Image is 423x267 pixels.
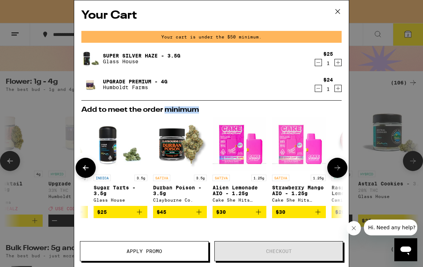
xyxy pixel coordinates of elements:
img: Claybourne Co. - Durban Poison - 3.5g [153,117,207,171]
a: Open page for Durban Poison - 3.5g from Claybourne Co. [153,117,207,206]
div: Cake She Hits Different [213,198,266,202]
div: 1 [323,60,333,66]
img: Cake She Hits Different - Alien Lemonade AIO - 1.25g [213,117,266,171]
div: $25 [323,51,333,57]
a: Open page for Alien Lemonade AIO - 1.25g from Cake She Hits Different [213,117,266,206]
p: INDICA [94,175,111,181]
a: Open page for Sugar Tarts - 3.5g from Glass House [94,117,147,206]
button: Add to bag [332,206,385,218]
p: Alien Lemonade AIO - 1.25g [213,185,266,196]
h2: Add to meet the order minimum [81,106,342,114]
img: Super Silver Haze - 3.5g [81,49,101,69]
p: 3.54g [73,175,88,181]
img: Glass House - Sugar Tarts - 3.5g [94,117,147,171]
p: Humboldt Farms [103,84,167,90]
p: Glass House [103,59,180,64]
div: Claybourne Co. [153,198,207,202]
p: 1.25g [251,175,266,181]
span: Checkout [266,249,292,254]
p: Strawberry Mango AIO - 1.25g [272,185,326,196]
p: SATIVA [272,175,289,181]
div: Your cart is under the $50 minimum. [81,31,342,43]
span: $25 [97,209,107,215]
button: Apply Promo [80,241,209,261]
img: Cake She Hits Different - Strawberry Mango AIO - 1.25g [272,117,326,171]
div: 1 [323,86,333,92]
iframe: Button to launch messaging window [394,238,417,261]
p: Raspberry Lemonade Bliss Sour Gummies [332,185,385,196]
p: SATIVA [153,175,170,181]
iframe: Close message [347,221,361,235]
span: $30 [216,209,226,215]
span: $45 [157,209,166,215]
div: Cake She Hits Different [272,198,326,202]
button: Add to bag [153,206,207,218]
img: Upgrade Premium - 4g [81,74,101,95]
button: Add to bag [272,206,326,218]
span: $20 [335,209,345,215]
p: Sugar Tarts - 3.5g [94,185,147,196]
button: Add to bag [213,206,266,218]
div: Camino [332,198,385,202]
a: Open page for Raspberry Lemonade Bliss Sour Gummies from Camino [332,117,385,206]
p: SATIVA [213,175,230,181]
button: Increment [334,85,342,92]
div: $24 [323,77,333,83]
span: Apply Promo [127,249,162,254]
p: Durban Poison - 3.5g [153,185,207,196]
span: $30 [276,209,285,215]
p: HYBRID [332,175,349,181]
button: Increment [334,59,342,66]
p: 1.25g [311,175,326,181]
a: Open page for Strawberry Mango AIO - 1.25g from Cake She Hits Different [272,117,326,206]
div: Glass House [94,198,147,202]
h2: Your Cart [81,8,342,24]
a: Upgrade Premium - 4g [103,79,167,84]
button: Checkout [214,241,343,261]
img: Camino - Raspberry Lemonade Bliss Sour Gummies [332,117,385,171]
iframe: Message from company [364,220,417,235]
a: Super Silver Haze - 3.5g [103,53,180,59]
p: 3.5g [194,175,207,181]
button: Add to bag [94,206,147,218]
p: 3.5g [134,175,147,181]
button: Decrement [315,59,322,66]
button: Decrement [315,85,322,92]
